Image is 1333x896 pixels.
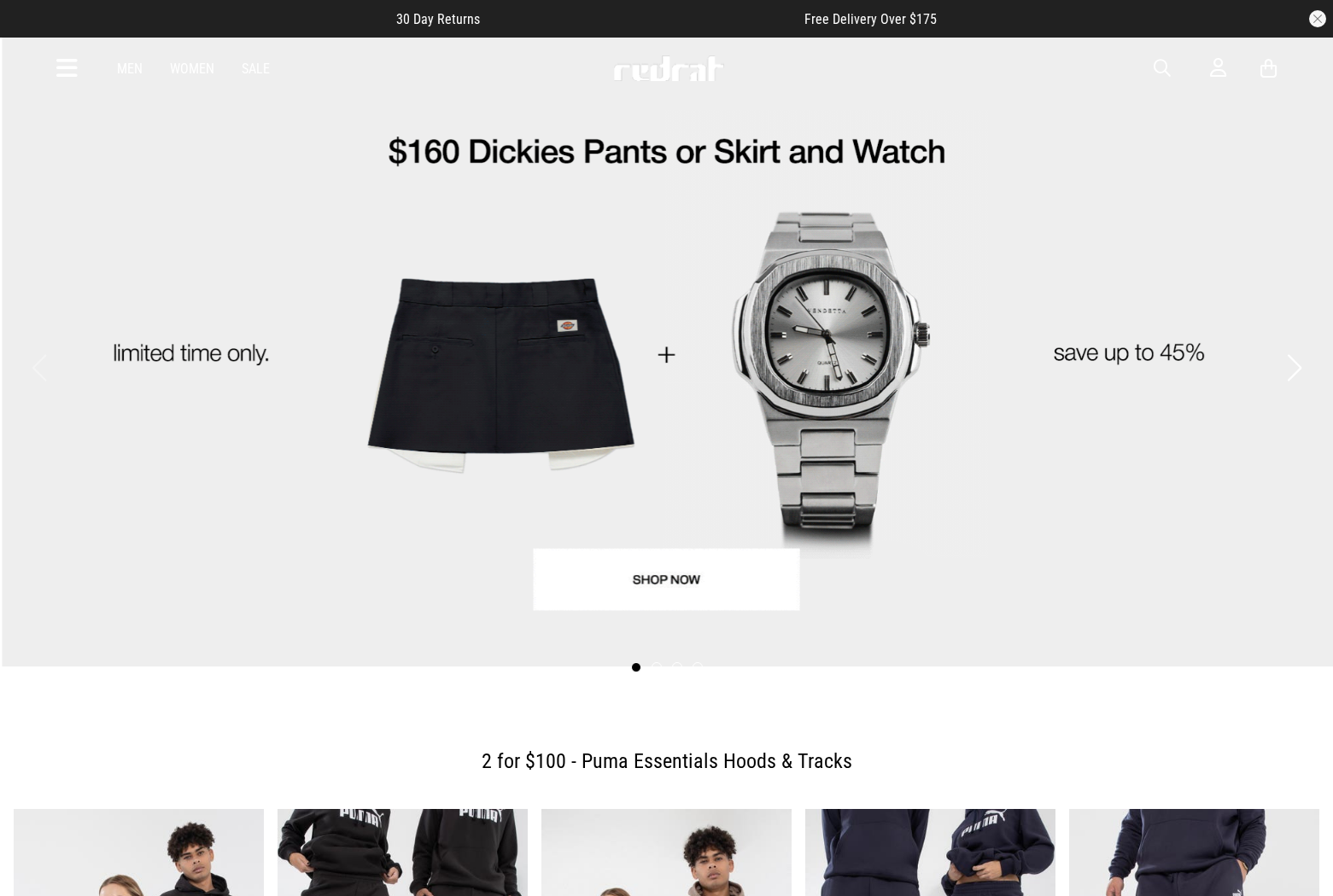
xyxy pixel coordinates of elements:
a: Men [117,61,143,77]
a: Women [170,61,214,77]
h2: 2 for $100 - Puma Essentials Hoods & Tracks [27,744,1306,778]
span: Free Delivery Over $175 [804,11,937,27]
button: Previous slide [27,349,50,387]
button: Next slide [1283,349,1306,387]
iframe: Customer reviews powered by Trustpilot [514,10,770,27]
a: Sale [242,61,270,77]
span: 30 Day Returns [396,11,480,27]
img: Redrat logo [612,55,725,81]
